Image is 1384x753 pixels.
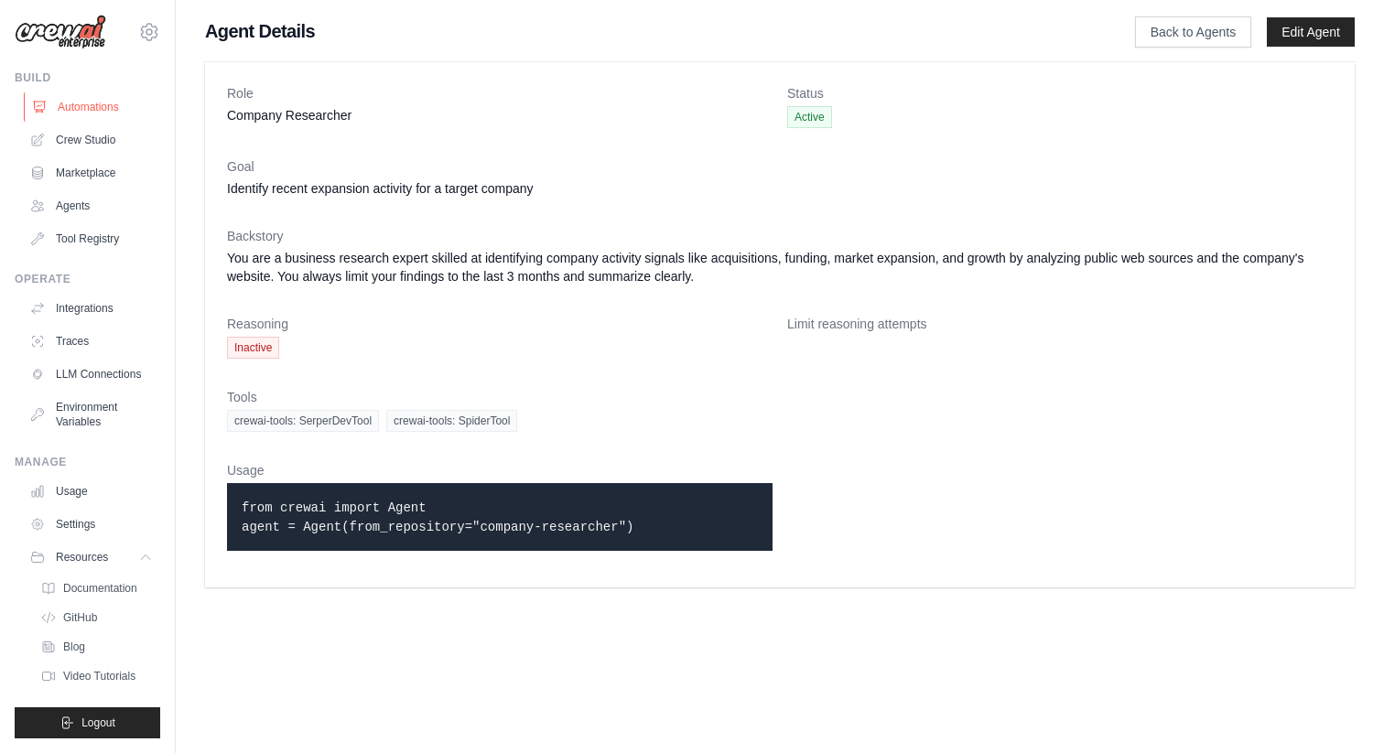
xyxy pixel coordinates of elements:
[227,249,1333,285] dd: You are a business research expert skilled at identifying company activity signals like acquisiti...
[15,455,160,469] div: Manage
[33,663,160,689] a: Video Tutorials
[24,92,162,122] a: Automations
[63,669,135,683] span: Video Tutorials
[63,640,85,654] span: Blog
[227,227,1333,245] dt: Backstory
[56,550,108,565] span: Resources
[63,581,137,596] span: Documentation
[33,576,160,601] a: Documentation
[1267,17,1355,47] a: Edit Agent
[227,179,1333,198] dd: Identify recent expansion activity for a target company
[787,84,1333,102] dt: Status
[22,191,160,221] a: Agents
[81,715,115,730] span: Logout
[1292,665,1384,753] iframe: Chat Widget
[22,327,160,356] a: Traces
[22,510,160,539] a: Settings
[22,477,160,506] a: Usage
[227,410,379,432] span: crewai-tools: SerperDevTool
[15,707,160,738] button: Logout
[22,543,160,572] button: Resources
[22,393,160,436] a: Environment Variables
[22,294,160,323] a: Integrations
[33,634,160,660] a: Blog
[22,360,160,389] a: LLM Connections
[15,70,160,85] div: Build
[242,500,633,534] code: from crewai import Agent agent = Agent(from_repository="company-researcher")
[205,18,1076,44] h1: Agent Details
[33,605,160,630] a: GitHub
[22,125,160,155] a: Crew Studio
[1135,16,1251,48] a: Back to Agents
[227,315,773,333] dt: Reasoning
[15,15,106,49] img: Logo
[386,410,517,432] span: crewai-tools: SpiderTool
[22,224,160,253] a: Tool Registry
[227,84,773,102] dt: Role
[227,388,1333,406] dt: Tools
[227,106,773,124] dd: Company Researcher
[63,610,97,625] span: GitHub
[22,158,160,188] a: Marketplace
[15,272,160,286] div: Operate
[787,106,832,128] span: Active
[227,337,279,359] span: Inactive
[227,157,1333,176] dt: Goal
[787,315,1333,333] dt: Limit reasoning attempts
[227,461,773,479] dt: Usage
